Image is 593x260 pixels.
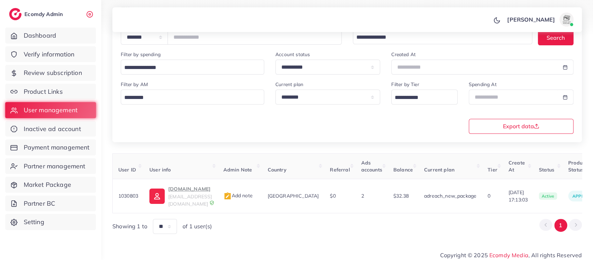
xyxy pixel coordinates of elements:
span: Dashboard [24,31,56,40]
div: Search for option [353,30,533,44]
label: Filter by spending [121,51,161,58]
span: Create At [509,160,525,173]
a: Verify information [5,46,96,62]
h2: Ecomdy Admin [24,11,65,17]
div: Search for option [121,90,264,105]
span: Product Links [24,87,63,96]
label: Filter by AM [121,81,148,88]
label: Filter by Tier [391,81,419,88]
div: Search for option [391,90,458,105]
span: adreach_new_package [424,193,476,199]
span: $32.38 [393,193,409,199]
input: Search for option [354,32,524,43]
a: Product Links [5,84,96,100]
span: [EMAIL_ADDRESS][DOMAIN_NAME] [168,193,212,207]
span: active [539,192,557,200]
label: Account status [275,51,310,58]
img: 9CAL8B2pu8EFxCJHYAAAAldEVYdGRhdGU6Y3JlYXRlADIwMjItMTItMDlUMDQ6NTg6MzkrMDA6MDBXSlgLAAAAJXRFWHRkYXR... [209,200,214,205]
button: Search [538,30,573,45]
label: Current plan [275,81,303,88]
p: [DOMAIN_NAME] [168,185,212,193]
img: logo [9,8,22,20]
input: Search for option [122,92,255,103]
span: of 1 user(s) [183,222,212,230]
ul: Pagination [539,219,582,232]
img: ic-user-info.36bf1079.svg [149,189,165,204]
span: Product Status [568,160,587,173]
a: Review subscription [5,65,96,81]
a: logoEcomdy Admin [9,8,65,20]
span: 2 [361,193,364,199]
a: Setting [5,214,96,230]
span: Admin Note [223,167,252,173]
span: Verify information [24,50,75,59]
a: Dashboard [5,28,96,44]
span: User info [149,167,171,173]
span: Tier [488,167,497,173]
span: $0 [330,193,335,199]
span: Ads accounts [361,160,382,173]
span: Country [268,167,287,173]
input: Search for option [122,62,255,73]
a: Partner management [5,158,96,174]
span: Add note [223,192,253,199]
a: [DOMAIN_NAME][EMAIL_ADDRESS][DOMAIN_NAME] [149,185,212,207]
span: Copyright © 2025 [440,251,582,259]
p: [PERSON_NAME] [507,15,555,24]
span: Partner management [24,162,86,171]
span: Market Package [24,180,71,189]
a: User management [5,102,96,118]
button: Export data [469,119,573,134]
span: 0 [488,193,490,199]
label: Created At [391,51,416,58]
span: Payment management [24,143,90,152]
span: Partner BC [24,199,55,208]
span: Export data [503,123,539,129]
label: Spending At [469,81,497,88]
span: , All rights Reserved [528,251,582,259]
span: Referral [330,167,350,173]
a: Market Package [5,177,96,193]
span: Inactive ad account [24,124,81,133]
span: Showing 1 to [112,222,147,230]
span: [GEOGRAPHIC_DATA] [268,193,319,199]
input: Search for option [392,92,449,103]
a: Partner BC [5,196,96,212]
span: Review subscription [24,68,82,77]
img: avatar [559,13,573,26]
a: Ecomdy Media [489,252,528,259]
span: [DATE] 17:13:03 [509,189,528,203]
span: User management [24,106,77,115]
span: Balance [393,167,413,173]
span: 1030803 [118,193,138,199]
span: User ID [118,167,136,173]
span: Current plan [424,167,454,173]
a: Payment management [5,139,96,155]
a: Inactive ad account [5,121,96,137]
div: Search for option [121,60,264,75]
span: Status [539,167,554,173]
a: [PERSON_NAME]avatar [503,13,576,26]
button: Go to page 1 [554,219,567,232]
img: admin_note.cdd0b510.svg [223,192,232,200]
span: Setting [24,217,44,227]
